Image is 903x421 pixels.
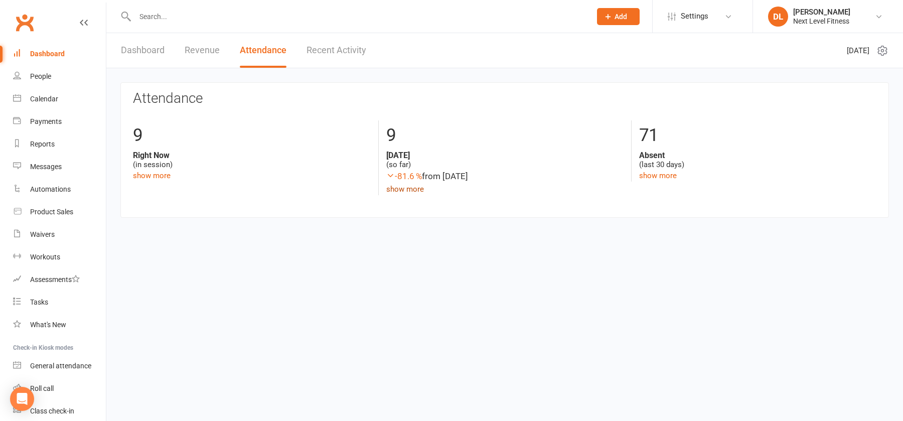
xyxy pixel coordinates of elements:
a: Reports [13,133,106,156]
strong: Right Now [133,151,371,160]
div: (last 30 days) [639,151,876,170]
a: Assessments [13,268,106,291]
div: Assessments [30,275,80,284]
div: Next Level Fitness [793,17,850,26]
div: Open Intercom Messenger [10,387,34,411]
a: Roll call [13,377,106,400]
a: Dashboard [13,43,106,65]
div: Automations [30,185,71,193]
div: 71 [639,120,876,151]
div: People [30,72,51,80]
input: Search... [132,10,584,24]
div: Tasks [30,298,48,306]
strong: Absent [639,151,876,160]
span: [DATE] [847,45,869,57]
div: 9 [133,120,371,151]
div: (so far) [386,151,624,170]
a: Payments [13,110,106,133]
a: Clubworx [12,10,37,35]
a: Workouts [13,246,106,268]
a: Messages [13,156,106,178]
span: Add [615,13,627,21]
div: Calendar [30,95,58,103]
a: show more [386,185,424,194]
div: (in session) [133,151,371,170]
button: Add [597,8,640,25]
div: Payments [30,117,62,125]
div: General attendance [30,362,91,370]
h3: Attendance [133,91,876,106]
div: Messages [30,163,62,171]
div: [PERSON_NAME] [793,8,850,17]
div: Roll call [30,384,54,392]
div: Waivers [30,230,55,238]
strong: [DATE] [386,151,624,160]
a: show more [639,171,677,180]
a: show more [133,171,171,180]
a: Automations [13,178,106,201]
a: Recent Activity [307,33,366,68]
a: Attendance [240,33,286,68]
span: Settings [681,5,708,28]
a: Tasks [13,291,106,314]
a: Dashboard [121,33,165,68]
div: What's New [30,321,66,329]
div: Dashboard [30,50,65,58]
div: Product Sales [30,208,73,216]
a: Waivers [13,223,106,246]
div: Class check-in [30,407,74,415]
div: 9 [386,120,624,151]
div: Reports [30,140,55,148]
a: Product Sales [13,201,106,223]
a: What's New [13,314,106,336]
div: DL [768,7,788,27]
a: People [13,65,106,88]
div: from [DATE] [386,170,624,183]
a: General attendance kiosk mode [13,355,106,377]
a: Revenue [185,33,220,68]
a: Calendar [13,88,106,110]
span: -81.6 % [386,171,422,181]
div: Workouts [30,253,60,261]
